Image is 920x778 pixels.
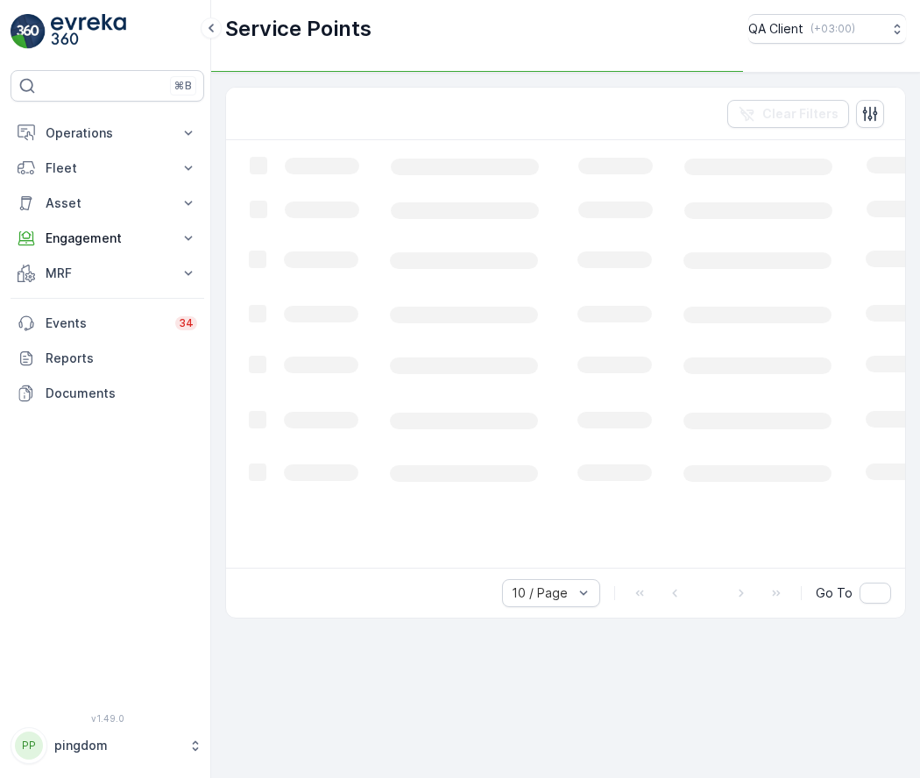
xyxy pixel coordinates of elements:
[11,713,204,724] span: v 1.49.0
[11,151,204,186] button: Fleet
[11,306,204,341] a: Events34
[46,315,165,332] p: Events
[727,100,849,128] button: Clear Filters
[46,124,169,142] p: Operations
[762,105,839,123] p: Clear Filters
[46,230,169,247] p: Engagement
[11,14,46,49] img: logo
[174,79,192,93] p: ⌘B
[15,732,43,760] div: PP
[816,584,853,602] span: Go To
[11,256,204,291] button: MRF
[46,385,197,402] p: Documents
[11,727,204,764] button: PPpingdom
[46,350,197,367] p: Reports
[54,737,180,754] p: pingdom
[179,316,194,330] p: 34
[810,22,855,36] p: ( +03:00 )
[46,159,169,177] p: Fleet
[11,116,204,151] button: Operations
[748,14,906,44] button: QA Client(+03:00)
[225,15,372,43] p: Service Points
[748,20,803,38] p: QA Client
[51,14,126,49] img: logo_light-DOdMpM7g.png
[11,341,204,376] a: Reports
[11,221,204,256] button: Engagement
[11,376,204,411] a: Documents
[46,265,169,282] p: MRF
[46,194,169,212] p: Asset
[11,186,204,221] button: Asset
